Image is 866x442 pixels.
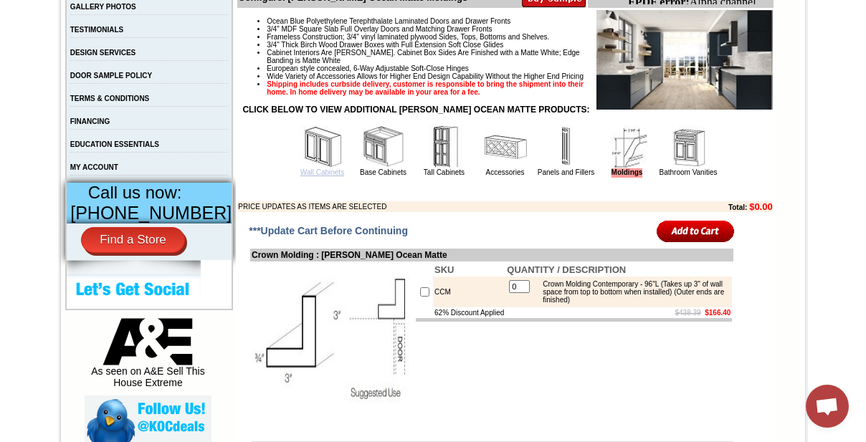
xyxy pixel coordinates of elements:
[82,40,85,41] img: spacer.gif
[267,80,584,96] strong: Shipping includes curbside delivery, customer is responsible to bring the shipment into their hom...
[424,168,465,176] a: Tall Cabinets
[705,309,731,317] b: $166.40
[728,203,747,211] b: Total:
[173,40,176,41] img: spacer.gif
[251,40,253,41] img: spacer.gif
[362,125,405,168] img: Base Cabinets
[749,201,773,212] b: $0.00
[70,203,232,223] span: [PHONE_NUMBER]
[44,40,46,41] img: spacer.gif
[606,125,649,168] img: Moldings
[433,277,505,307] td: CCM
[88,183,182,202] span: Call us now:
[253,65,290,80] td: Bellmonte Maple
[267,64,468,72] span: European style concealed, 6-Way Adjustable Soft-Close Hinges
[250,249,733,261] td: Crown Molding : [PERSON_NAME] Ocean Matte
[242,105,589,115] strong: CLICK BELOW TO VIEW ADDITIONAL [PERSON_NAME] OCEAN MATTE PRODUCTS:
[238,201,649,212] td: PRICE UPDATES AS ITEMS ARE SELECTED
[545,125,588,168] img: Panels and Fillers
[81,227,185,253] a: Find a Store
[128,40,130,41] img: spacer.gif
[806,385,849,428] div: Open chat
[70,72,152,80] a: DOOR SAMPLE POLICY
[249,225,408,236] span: ***Update Cart Before Continuing
[130,65,173,81] td: [PERSON_NAME] White Shaker
[612,168,643,178] a: Moldings
[484,125,527,168] img: Accessories
[267,17,510,25] span: Ocean Blue Polyethylene Terephthalate Laminated Doors and Drawer Fronts
[85,65,128,81] td: [PERSON_NAME] Yellow Walnut
[433,307,505,318] td: 62% Discount Applied
[252,263,413,424] img: Crown Molding
[267,41,503,49] span: 3/4" Thick Birch Wood Drawer Boxes with Full Extension Soft Close Glides
[70,163,118,171] a: MY ACCOUNT
[212,40,214,41] img: spacer.gif
[596,10,773,110] img: Product Image
[267,25,492,33] span: 3/4" MDF Square Slab Full Overlay Doors and Matching Drawer Fronts
[70,26,123,34] a: TESTIMONIALS
[538,168,594,176] a: Panels and Fillers
[85,318,211,395] div: As seen on A&E Sell This House Extreme
[423,125,466,168] img: Tall Cabinets
[300,168,344,176] a: Wall Cabinets
[70,140,159,148] a: EDUCATION ESSENTIALS
[660,168,718,176] a: Bathroom Vanities
[301,125,344,168] img: Wall Cabinets
[214,65,251,81] td: Beachwood Oak Shaker
[507,264,626,275] b: QUANTITY / DESCRIPTION
[486,168,525,176] a: Accessories
[434,264,454,275] b: SKU
[667,125,710,168] img: Bathroom Vanities
[657,219,735,243] input: Add to Cart
[176,65,212,80] td: Baycreek Gray
[675,309,701,317] s: $438.39
[267,49,579,64] span: Cabinet Interiors Are [PERSON_NAME]. Cabinet Box Sides Are Finished with a Matte White; Edge Band...
[360,168,406,176] a: Base Cabinets
[6,6,145,44] body: Alpha channel not supported: images/W0936_cnc_2.1.jpg.png
[70,49,136,57] a: DESIGN SERVICES
[46,65,82,80] td: Alabaster Shaker
[536,280,728,304] div: Crown Molding Contemporary - 96"L (Takes up 3" of wall space from top to bottom when installed) (...
[70,3,136,11] a: GALLERY PHOTOS
[267,72,584,80] span: Wide Variety of Accessories Allows for Higher End Design Capability Without the Higher End Pricing
[267,33,549,41] span: Frameless Construction; 3/4" vinyl laminated plywood Sides, Tops, Bottoms and Shelves.
[6,6,67,18] b: FPDF error:
[70,117,110,125] a: FINANCING
[70,95,150,102] a: TERMS & CONDITIONS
